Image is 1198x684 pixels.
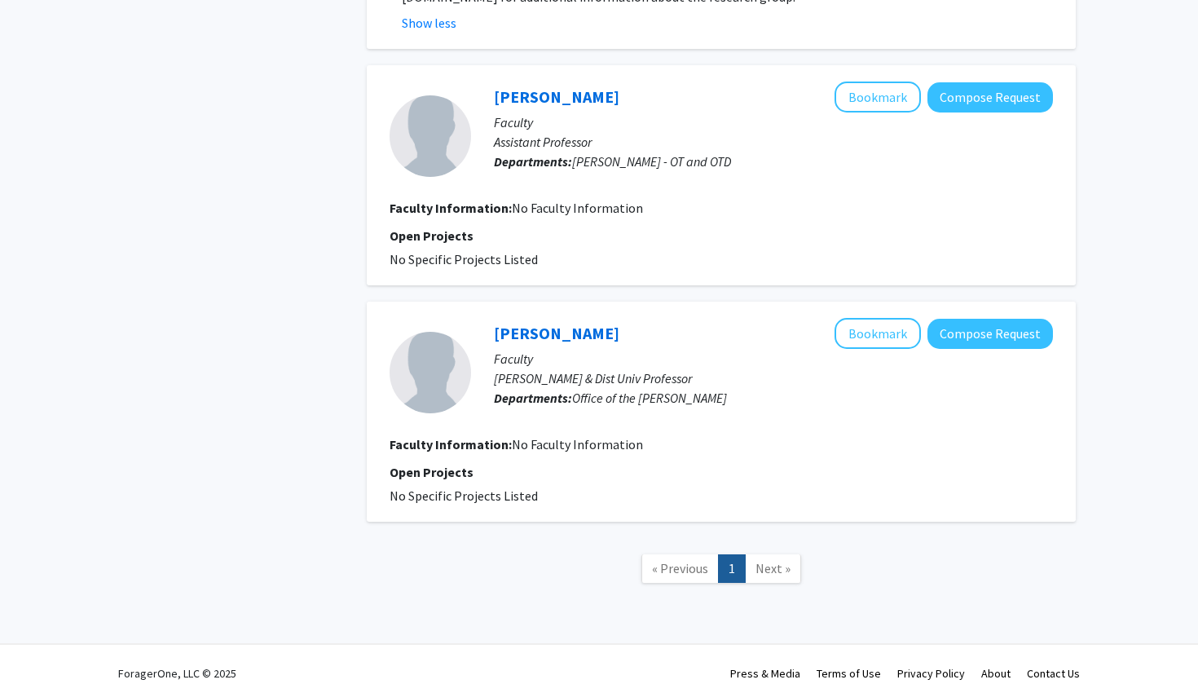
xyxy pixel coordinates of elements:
iframe: Chat [12,611,69,672]
span: Office of the [PERSON_NAME] [572,390,727,406]
p: Faculty [494,349,1053,368]
span: Next » [755,560,791,576]
p: Open Projects [390,462,1053,482]
a: Press & Media [730,666,800,681]
a: [PERSON_NAME] [494,86,619,107]
a: Next Page [745,554,801,583]
a: Contact Us [1027,666,1080,681]
button: Compose Request to Sharon Marcy [927,82,1053,113]
b: Faculty Information: [390,200,512,216]
button: Compose Request to Sharon Walker [927,319,1053,349]
p: Assistant Professor [494,132,1053,152]
a: Previous Page [641,554,719,583]
a: Terms of Use [817,666,881,681]
nav: Page navigation [367,538,1076,604]
b: Faculty Information: [390,436,512,452]
b: Departments: [494,390,572,406]
span: « Previous [652,560,708,576]
a: 1 [718,554,746,583]
span: No Specific Projects Listed [390,251,538,267]
p: Faculty [494,113,1053,132]
span: No Specific Projects Listed [390,488,538,504]
span: No Faculty Information [512,200,643,216]
span: No Faculty Information [512,436,643,452]
p: [PERSON_NAME] & Dist Univ Professor [494,368,1053,388]
a: About [981,666,1011,681]
button: Add Sharon Marcy to Bookmarks [835,82,921,113]
b: Departments: [494,153,572,170]
span: [PERSON_NAME] - OT and OTD [572,153,731,170]
button: Show less [402,13,456,33]
a: [PERSON_NAME] [494,323,619,343]
a: Privacy Policy [897,666,965,681]
button: Add Sharon Walker to Bookmarks [835,318,921,349]
p: Open Projects [390,226,1053,245]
